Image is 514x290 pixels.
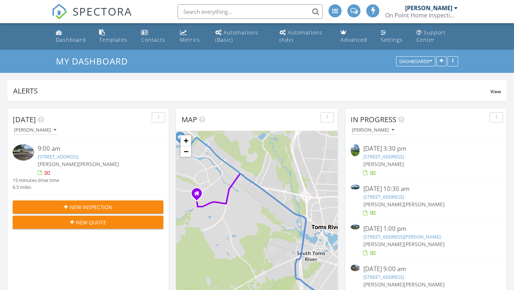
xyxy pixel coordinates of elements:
[351,265,360,271] img: 9543657%2Fcover_photos%2Fj22rccmZtwGSuuegQz5r%2Fsmall.jpeg
[363,185,489,194] div: [DATE] 10:30 am
[99,36,127,43] div: Templates
[378,26,408,47] a: Settings
[363,161,404,167] span: [PERSON_NAME]
[13,144,163,191] a: 9:00 am [STREET_ADDRESS] [PERSON_NAME][PERSON_NAME] 15 minutes drive time 6.5 miles
[351,185,501,217] a: [DATE] 10:30 am [STREET_ADDRESS] [PERSON_NAME][PERSON_NAME]
[363,274,404,280] a: [STREET_ADDRESS]
[180,36,200,43] div: Metrics
[351,224,501,257] a: [DATE] 1:00 pm [STREET_ADDRESS][PERSON_NAME] [PERSON_NAME][PERSON_NAME]
[363,201,404,208] span: [PERSON_NAME]
[363,153,404,160] a: [STREET_ADDRESS]
[405,4,452,12] div: [PERSON_NAME]
[396,57,435,67] button: Dashboards
[351,185,360,190] img: 9549994%2Fcover_photos%2F8ClVTNQPTHxEMTWcx2Ds%2Fsmall.jpeg
[38,153,78,160] a: [STREET_ADDRESS]
[70,203,113,211] span: New Inspection
[180,135,191,146] a: Zoom in
[381,36,403,43] div: Settings
[13,216,163,229] button: New Quote
[280,29,322,43] div: Automations (Adv)
[141,36,165,43] div: Contacts
[363,281,404,288] span: [PERSON_NAME]
[490,88,501,95] span: View
[363,265,489,274] div: [DATE] 9:00 am
[13,184,59,191] div: 6.5 miles
[78,161,119,167] span: [PERSON_NAME]
[52,10,132,25] a: SPECTORA
[14,128,56,133] div: [PERSON_NAME]
[138,26,171,47] a: Contacts
[13,125,58,135] button: [PERSON_NAME]
[13,144,34,160] img: 9543657%2Fcover_photos%2Fj22rccmZtwGSuuegQz5r%2Fsmall.jpeg
[338,26,372,47] a: Advanced
[363,224,489,233] div: [DATE] 1:00 pm
[53,26,91,47] a: Dashboard
[404,281,445,288] span: [PERSON_NAME]
[416,29,446,43] div: Support Center
[363,241,404,248] span: [PERSON_NAME]
[212,26,271,47] a: Automations (Basic)
[351,144,501,177] a: [DATE] 3:30 pm [STREET_ADDRESS] [PERSON_NAME]
[38,161,78,167] span: [PERSON_NAME]
[180,146,191,157] a: Zoom out
[52,4,68,20] img: The Best Home Inspection Software - Spectora
[351,224,360,229] img: 9547601%2Fcover_photos%2FQIuc6a1Wr1TbNJPmZdOP%2Fsmall.jpeg
[56,36,86,43] div: Dashboard
[404,241,445,248] span: [PERSON_NAME]
[352,128,394,133] div: [PERSON_NAME]
[351,115,396,124] span: In Progress
[76,219,106,226] span: New Quote
[13,177,59,184] div: 15 minutes drive time
[351,144,360,156] img: 9547363%2Fcover_photos%2FsvzD2ALtQ57i2xBmUCND%2Fsmall.jpeg
[363,144,489,153] div: [DATE] 3:30 pm
[404,201,445,208] span: [PERSON_NAME]
[73,4,132,19] span: SPECTORA
[363,194,404,200] a: [STREET_ADDRESS]
[181,115,197,124] span: Map
[197,193,201,198] div: Toms River New Jersey 08757
[385,12,458,19] div: On Point Home Inspection Services
[56,55,134,67] a: My Dashboard
[215,29,258,43] div: Automations (Basic)
[13,86,490,96] div: Alerts
[277,26,332,47] a: Automations (Advanced)
[178,4,323,19] input: Search everything...
[96,26,132,47] a: Templates
[177,26,207,47] a: Metrics
[13,115,36,124] span: [DATE]
[13,200,163,214] button: New Inspection
[38,144,151,153] div: 9:00 am
[413,26,461,47] a: Support Center
[340,36,367,43] div: Advanced
[363,233,441,240] a: [STREET_ADDRESS][PERSON_NAME]
[351,125,396,135] button: [PERSON_NAME]
[399,59,432,64] div: Dashboards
